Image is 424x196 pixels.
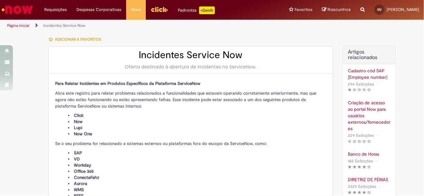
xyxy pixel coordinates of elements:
[55,37,101,42] span: Adicionar a Favoritos
[387,7,419,12] span: [PERSON_NAME]
[48,33,105,46] button: Adicionar a Favoritos
[378,182,381,191] span: •
[178,6,215,14] div: Padroniza
[375,80,379,88] span: •
[74,150,82,156] span: SAP
[74,169,94,174] span: Office 365
[131,6,141,13] span: More
[151,5,168,14] img: click_logo_yellow_360x200.png
[348,49,391,61] h3: Artigos relacionados
[55,50,326,60] h2: Incidentes Service Now
[74,181,87,186] span: Aurora
[348,184,376,189] span: 2329 Exibições
[76,6,121,13] span: Despesas Corporativas
[348,151,391,157] a: Banco de Horas
[74,113,84,118] span: Click
[55,81,200,86] span: Para Relatar Incidentes em Produtos Específicos da Plataforma ServiceNow
[295,6,312,13] span: Favoritos
[348,133,374,138] span: 229 Exibições
[74,156,80,162] span: VD
[7,23,29,28] a: Página inicial
[74,119,83,124] span: Now
[377,7,382,12] span: GV
[348,81,374,87] span: 294 Exibições
[74,175,99,180] span: ConectaFahz
[348,158,373,164] span: 182 Exibições
[328,6,351,13] span: Rascunhos
[74,187,84,192] span: WMS
[374,157,378,165] span: •
[55,141,267,146] span: Se o seu problema for relacionado a sistemas externos ou plataformas fora do escopo da ServiceNow...
[322,7,351,13] a: Rascunhos
[5,20,278,32] ul: Trilhas de página
[348,67,391,80] a: Cadastro cód SAP [Employee number]
[348,176,391,183] a: DIRETRIZ DE FÉRIAS
[43,23,86,28] a: Incidentes Service Now
[348,99,391,132] a: Criação de acesso ao portal Now para usuários externos/fornecedores
[375,131,379,140] span: •
[74,125,82,130] span: Lupi
[199,6,215,14] p: +GenAi
[55,90,316,109] span: Abra este registro para relatar problemas relacionados a funcionalidades que estavam operando cor...
[1,3,34,16] img: ServiceNow
[74,162,91,168] span: Workday
[44,6,67,13] span: Requisições
[55,64,326,70] div: Oferta destinada à abertura de incidentes no ServiceNow.
[74,131,92,137] span: Now One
